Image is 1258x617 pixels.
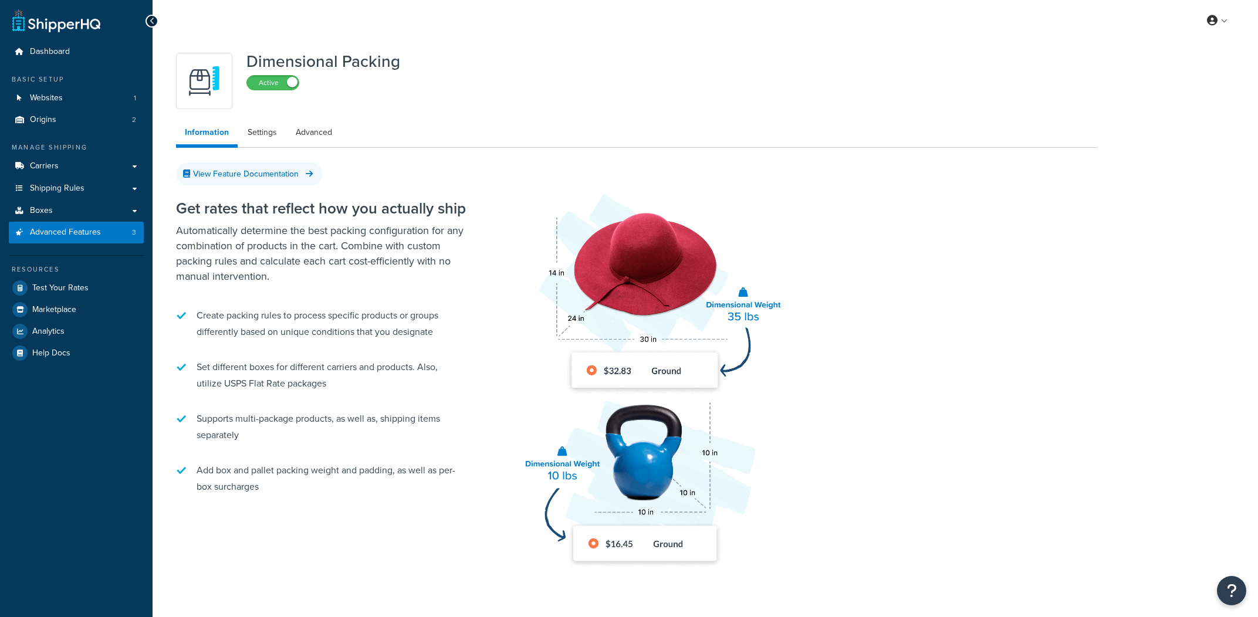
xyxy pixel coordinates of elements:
[30,93,63,103] span: Websites
[9,41,144,63] a: Dashboard
[9,299,144,320] a: Marketplace
[134,93,136,103] span: 1
[32,283,89,293] span: Test Your Rates
[132,115,136,125] span: 2
[176,200,469,217] h2: Get rates that reflect how you actually ship
[9,74,144,84] div: Basic Setup
[32,348,70,358] span: Help Docs
[9,87,144,109] li: Websites
[176,456,469,501] li: Add box and pallet packing weight and padding, as well as per-box surcharges
[9,343,144,364] a: Help Docs
[9,277,144,299] a: Test Your Rates
[9,200,144,222] a: Boxes
[9,109,144,131] a: Origins2
[32,327,65,337] span: Analytics
[9,87,144,109] a: Websites1
[1217,576,1246,605] button: Open Resource Center
[176,301,469,346] li: Create packing rules to process specific products or groups differently based on unique condition...
[287,121,341,144] a: Advanced
[9,222,144,243] li: Advanced Features
[9,265,144,274] div: Resources
[30,161,59,171] span: Carriers
[246,53,400,70] h1: Dimensional Packing
[132,228,136,238] span: 3
[505,165,786,587] img: Dimensional Shipping
[247,76,299,90] label: Active
[30,184,84,194] span: Shipping Rules
[30,115,56,125] span: Origins
[9,143,144,152] div: Manage Shipping
[176,353,469,398] li: Set different boxes for different carriers and products. Also, utilize USPS Flat Rate packages
[9,155,144,177] a: Carriers
[30,228,101,238] span: Advanced Features
[9,109,144,131] li: Origins
[9,321,144,342] a: Analytics
[176,121,238,148] a: Information
[30,206,53,216] span: Boxes
[176,223,469,284] p: Automatically determine the best packing configuration for any combination of products in the car...
[9,222,144,243] a: Advanced Features3
[184,60,225,101] img: DTVBYsAAAAAASUVORK5CYII=
[176,162,323,185] a: View Feature Documentation
[239,121,286,144] a: Settings
[30,47,70,57] span: Dashboard
[9,178,144,199] a: Shipping Rules
[176,405,469,449] li: Supports multi-package products, as well as, shipping items separately
[32,305,76,315] span: Marketplace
